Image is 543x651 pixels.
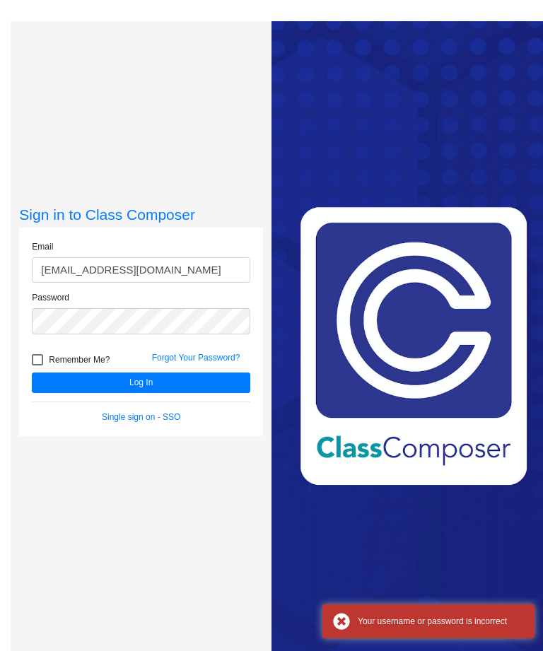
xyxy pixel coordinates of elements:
[32,373,250,393] button: Log In
[19,206,263,223] h3: Sign in to Class Composer
[358,615,524,628] div: Your username or password is incorrect
[32,291,69,304] label: Password
[32,240,53,253] label: Email
[102,412,180,422] a: Single sign on - SSO
[49,351,110,368] span: Remember Me?
[152,353,240,363] a: Forgot Your Password?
